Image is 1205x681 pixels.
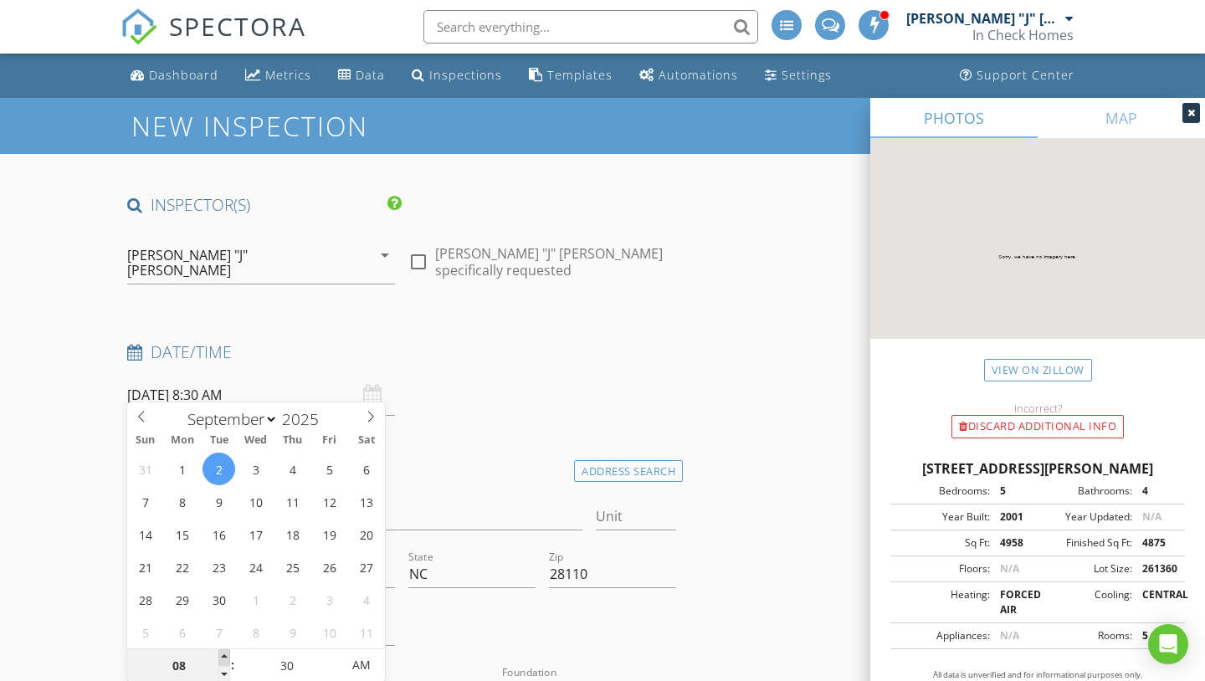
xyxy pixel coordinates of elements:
a: Data [331,60,392,91]
span: September 8, 2025 [166,485,198,518]
span: October 3, 2025 [313,583,346,616]
div: Sq Ft: [895,535,990,550]
div: 261360 [1132,561,1180,576]
a: View on Zillow [984,359,1092,381]
img: The Best Home Inspection Software - Spectora [120,8,157,45]
span: September 5, 2025 [313,453,346,485]
span: Sun [127,435,164,446]
a: Automations (Advanced) [633,60,745,91]
span: September 24, 2025 [239,550,272,583]
div: CENTRAL [1132,587,1180,617]
span: N/A [1142,509,1161,524]
div: Settings [782,67,832,83]
a: Support Center [953,60,1081,91]
span: September 4, 2025 [276,453,309,485]
div: In Check Homes [972,27,1074,44]
div: Data [356,67,385,83]
div: Open Intercom Messenger [1148,624,1188,664]
span: N/A [1000,561,1019,576]
div: Inspections [429,67,502,83]
span: September 27, 2025 [350,550,382,583]
div: Rooms: [1038,628,1132,643]
span: Thu [274,435,311,446]
h1: New Inspection [131,111,502,141]
span: October 8, 2025 [239,616,272,648]
h4: INSPECTOR(S) [127,194,402,216]
div: Year Updated: [1038,509,1132,525]
span: October 11, 2025 [350,616,382,648]
input: Search everything... [423,10,758,44]
label: [PERSON_NAME] "J" [PERSON_NAME] specifically requested [435,245,676,279]
span: September 17, 2025 [239,518,272,550]
span: September 30, 2025 [203,583,235,616]
span: October 9, 2025 [276,616,309,648]
div: 4 [1132,484,1180,499]
span: September 1, 2025 [166,453,198,485]
div: Year Built: [895,509,990,525]
i: arrow_drop_down [375,245,395,265]
span: September 14, 2025 [129,518,162,550]
h4: Date/Time [127,341,676,363]
span: SPECTORA [169,8,306,44]
div: Address Search [574,460,683,483]
span: October 4, 2025 [350,583,382,616]
a: Inspections [405,60,509,91]
div: 2001 [990,509,1038,525]
div: Bathrooms: [1038,484,1132,499]
span: September 3, 2025 [239,453,272,485]
div: Discard Additional info [951,415,1124,438]
div: Finished Sq Ft: [1038,535,1132,550]
div: FORCED AIR [990,587,1038,617]
span: October 5, 2025 [129,616,162,648]
a: SPECTORA [120,23,306,58]
div: Floors: [895,561,990,576]
div: Dashboard [149,67,218,83]
div: Automations [659,67,738,83]
div: [STREET_ADDRESS][PERSON_NAME] [890,458,1185,479]
div: Support Center [977,67,1074,83]
div: Metrics [265,67,311,83]
span: N/A [1000,628,1019,643]
div: [PERSON_NAME] "J" [PERSON_NAME] [127,248,347,278]
span: September 28, 2025 [129,583,162,616]
span: October 2, 2025 [276,583,309,616]
span: September 22, 2025 [166,550,198,583]
div: 4875 [1132,535,1180,550]
span: September 19, 2025 [313,518,346,550]
span: August 31, 2025 [129,453,162,485]
div: [PERSON_NAME] "J" [PERSON_NAME] [906,10,1061,27]
span: October 10, 2025 [313,616,346,648]
div: Cooling: [1038,587,1132,617]
a: MAP [1038,98,1205,138]
div: Bedrooms: [895,484,990,499]
span: September 18, 2025 [276,518,309,550]
div: 4958 [990,535,1038,550]
span: September 6, 2025 [350,453,382,485]
span: September 11, 2025 [276,485,309,518]
span: September 25, 2025 [276,550,309,583]
span: September 2, 2025 [203,453,235,485]
span: September 26, 2025 [313,550,346,583]
span: September 12, 2025 [313,485,346,518]
a: Templates [522,60,619,91]
span: September 16, 2025 [203,518,235,550]
span: September 9, 2025 [203,485,235,518]
div: Appliances: [895,628,990,643]
a: PHOTOS [870,98,1038,138]
span: September 23, 2025 [203,550,235,583]
div: Lot Size: [1038,561,1132,576]
span: September 20, 2025 [350,518,382,550]
span: September 7, 2025 [129,485,162,518]
div: Templates [547,67,613,83]
a: Settings [758,60,838,91]
div: Heating: [895,587,990,617]
span: October 1, 2025 [239,583,272,616]
h4: Location [127,456,676,478]
input: Select date [127,375,395,416]
img: streetview [870,138,1205,379]
a: Metrics [238,60,318,91]
span: September 15, 2025 [166,518,198,550]
div: 5 [990,484,1038,499]
span: Sat [348,435,385,446]
span: September 29, 2025 [166,583,198,616]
